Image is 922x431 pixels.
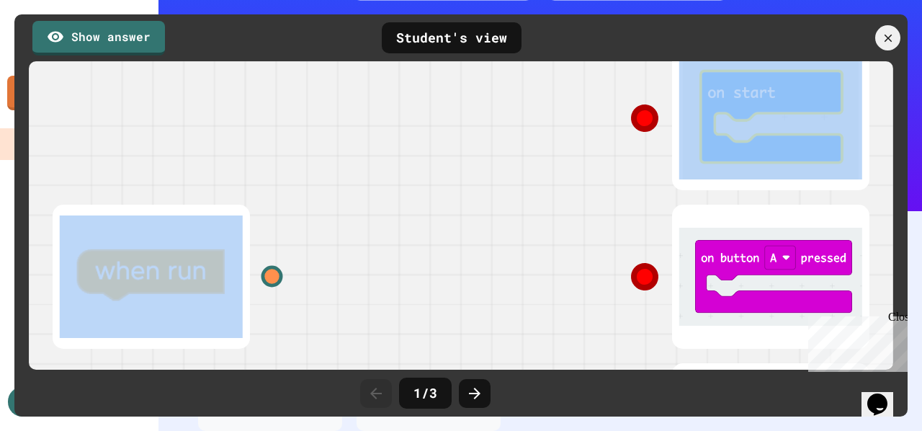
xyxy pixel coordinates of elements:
div: Chat with us now!Close [6,6,99,92]
div: 1 / 3 [399,378,452,409]
div: Student's view [382,22,522,53]
iframe: chat widget [802,311,908,372]
a: Show answer [32,21,165,55]
iframe: chat widget [861,373,908,417]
